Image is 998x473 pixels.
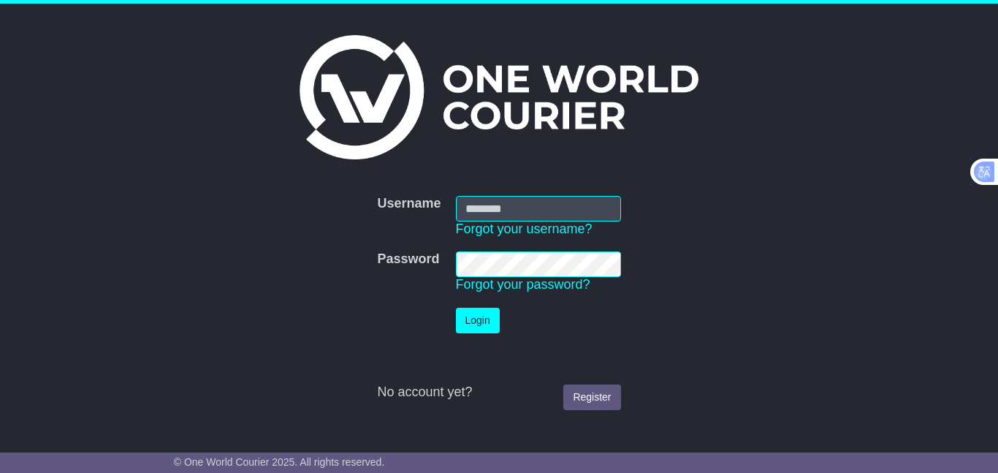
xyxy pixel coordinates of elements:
[377,385,620,401] div: No account yet?
[377,196,441,212] label: Username
[300,35,698,159] img: One World
[563,385,620,410] a: Register
[456,277,590,292] a: Forgot your password?
[174,456,385,468] span: © One World Courier 2025. All rights reserved.
[456,308,500,333] button: Login
[377,251,439,268] label: Password
[456,222,593,236] a: Forgot your username?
